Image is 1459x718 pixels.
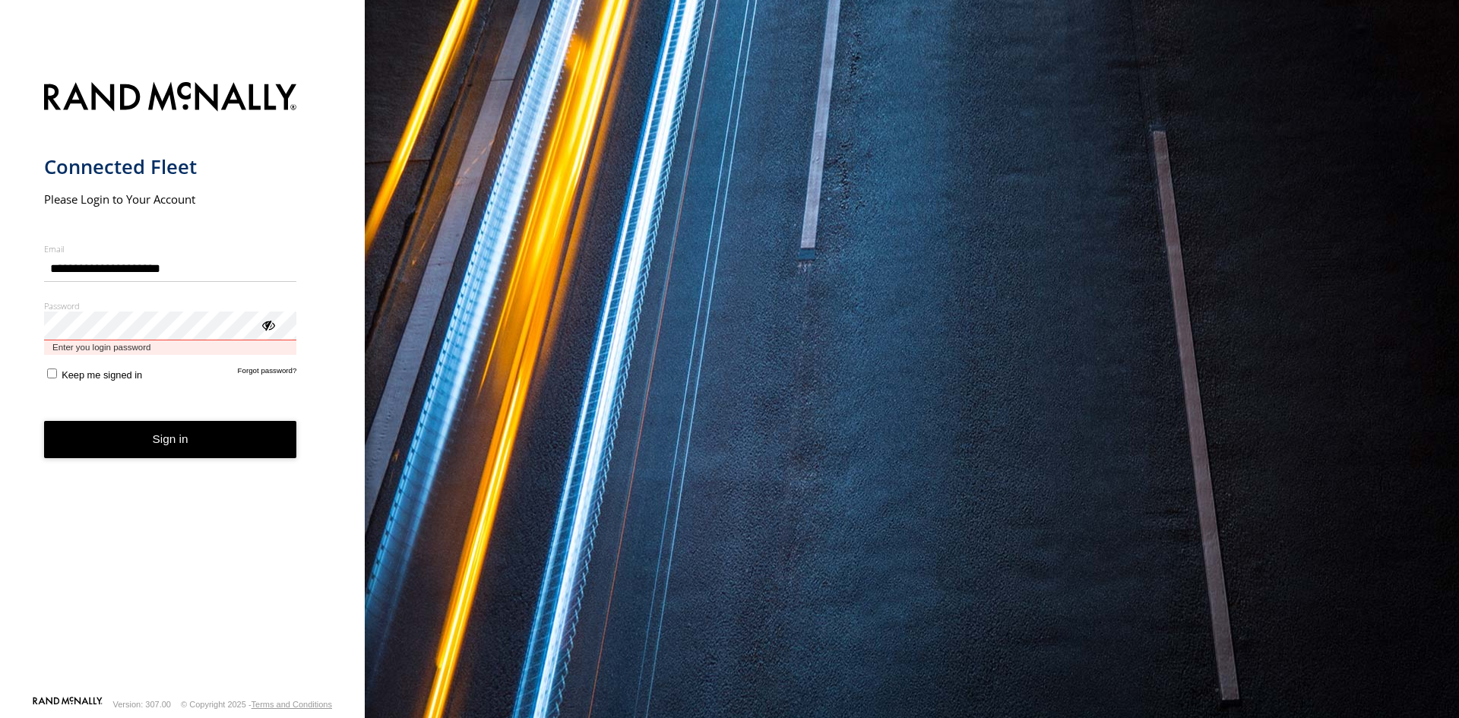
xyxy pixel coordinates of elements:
[113,700,171,709] div: Version: 307.00
[252,700,332,709] a: Terms and Conditions
[44,340,297,355] span: Enter you login password
[260,317,275,332] div: ViewPassword
[44,79,297,118] img: Rand McNally
[238,366,297,381] a: Forgot password?
[62,369,142,381] span: Keep me signed in
[181,700,332,709] div: © Copyright 2025 -
[44,191,297,207] h2: Please Login to Your Account
[33,697,103,712] a: Visit our Website
[44,73,321,695] form: main
[44,300,297,312] label: Password
[44,154,297,179] h1: Connected Fleet
[44,243,297,255] label: Email
[47,368,57,378] input: Keep me signed in
[44,421,297,458] button: Sign in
